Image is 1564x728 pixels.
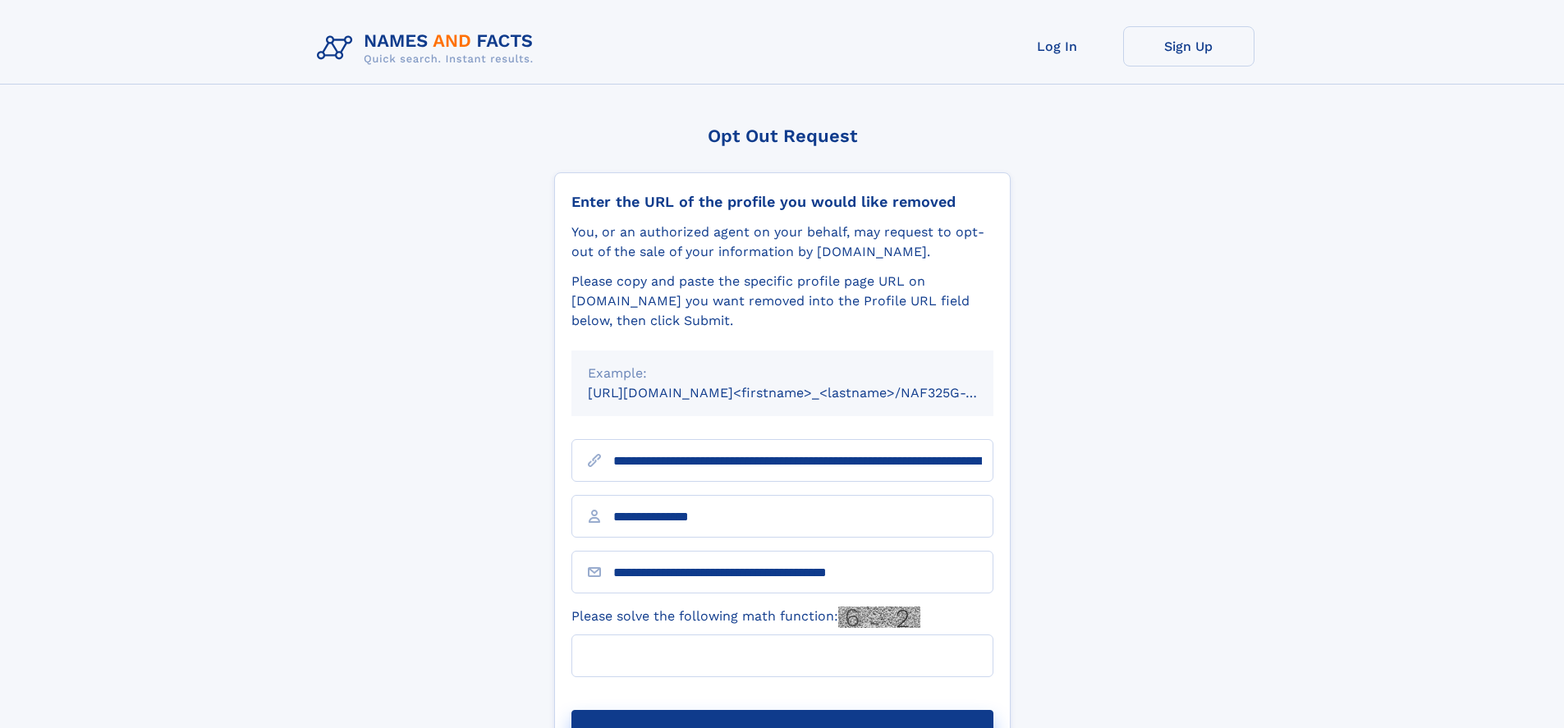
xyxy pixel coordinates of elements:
[571,272,993,331] div: Please copy and paste the specific profile page URL on [DOMAIN_NAME] you want removed into the Pr...
[554,126,1011,146] div: Opt Out Request
[992,26,1123,66] a: Log In
[588,364,977,383] div: Example:
[571,607,920,628] label: Please solve the following math function:
[310,26,547,71] img: Logo Names and Facts
[571,222,993,262] div: You, or an authorized agent on your behalf, may request to opt-out of the sale of your informatio...
[571,193,993,211] div: Enter the URL of the profile you would like removed
[1123,26,1254,66] a: Sign Up
[588,385,1025,401] small: [URL][DOMAIN_NAME]<firstname>_<lastname>/NAF325G-xxxxxxxx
